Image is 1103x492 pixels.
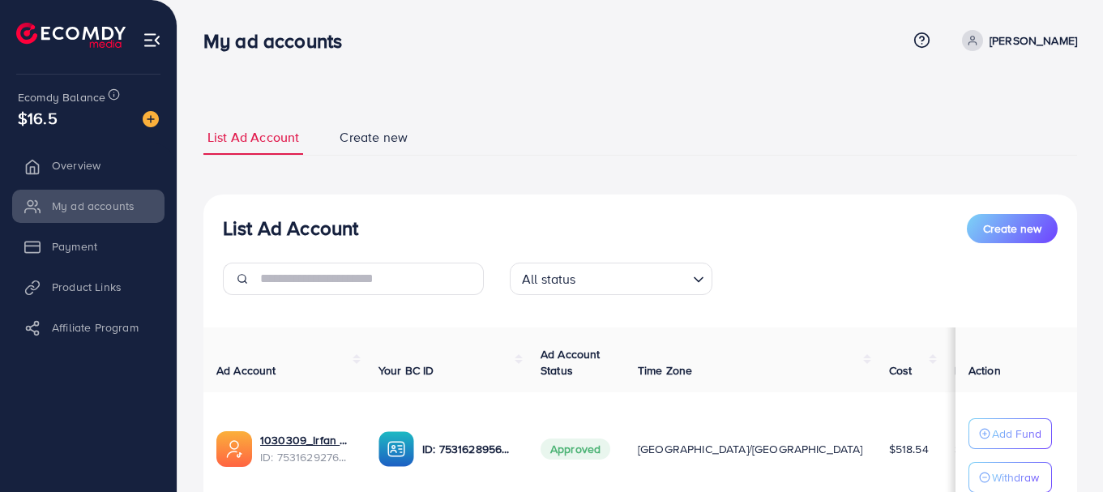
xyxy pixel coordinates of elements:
span: All status [519,267,579,291]
img: logo [16,23,126,48]
span: $16.5 [18,106,58,130]
p: Add Fund [992,424,1041,443]
img: ic-ba-acc.ded83a64.svg [378,431,414,467]
span: Ecomdy Balance [18,89,105,105]
span: Create new [983,220,1041,237]
h3: List Ad Account [223,216,358,240]
span: Approved [541,439,610,460]
h3: My ad accounts [203,29,355,53]
span: Cost [889,362,913,379]
p: Withdraw [992,468,1039,487]
a: [PERSON_NAME] [956,30,1077,51]
span: Action [968,362,1001,379]
span: Ad Account [216,362,276,379]
input: Search for option [581,264,686,291]
span: Ad Account Status [541,346,601,379]
span: Create new [340,128,408,147]
div: <span class='underline'>1030309_Irfan Khan_1753594100109</span></br>7531629276429434881 [260,432,353,465]
img: ic-ads-acc.e4c84228.svg [216,431,252,467]
button: Create new [967,214,1058,243]
img: image [143,111,159,127]
span: Your BC ID [378,362,434,379]
div: Search for option [510,263,712,295]
span: Time Zone [638,362,692,379]
span: List Ad Account [207,128,299,147]
span: $518.54 [889,441,929,457]
span: ID: 7531629276429434881 [260,449,353,465]
a: 1030309_Irfan Khan_1753594100109 [260,432,353,448]
img: menu [143,31,161,49]
span: [GEOGRAPHIC_DATA]/[GEOGRAPHIC_DATA] [638,441,863,457]
p: ID: 7531628956861300737 [422,439,515,459]
button: Add Fund [968,418,1052,449]
p: [PERSON_NAME] [990,31,1077,50]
